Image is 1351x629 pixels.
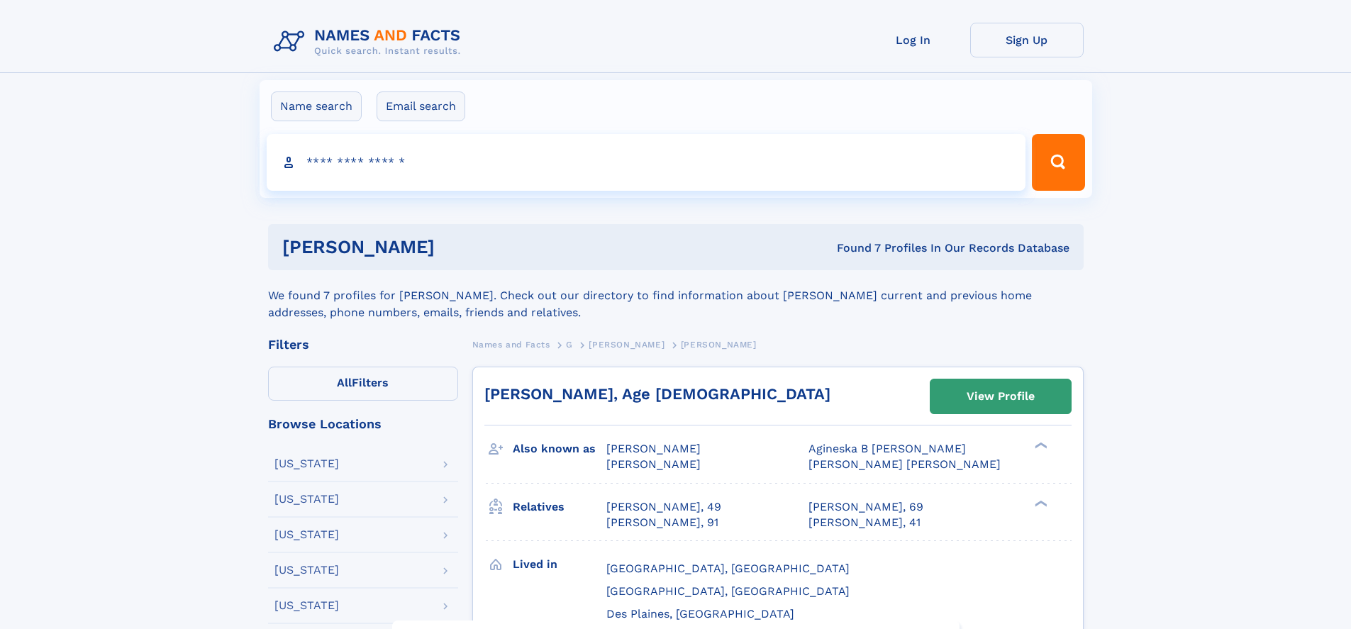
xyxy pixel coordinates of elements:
div: [US_STATE] [274,458,339,469]
input: search input [267,134,1026,191]
div: Browse Locations [268,418,458,430]
span: All [337,376,352,389]
a: [PERSON_NAME], 91 [606,515,718,530]
button: Search Button [1032,134,1084,191]
span: [PERSON_NAME] [PERSON_NAME] [808,457,1001,471]
span: G [566,340,573,350]
div: [US_STATE] [274,529,339,540]
h3: Relatives [513,495,606,519]
label: Filters [268,367,458,401]
span: [PERSON_NAME] [606,457,701,471]
div: [US_STATE] [274,494,339,505]
a: [PERSON_NAME], 69 [808,499,923,515]
div: ❯ [1031,499,1048,508]
a: [PERSON_NAME], Age [DEMOGRAPHIC_DATA] [484,385,830,403]
a: View Profile [930,379,1071,413]
div: We found 7 profiles for [PERSON_NAME]. Check out our directory to find information about [PERSON_... [268,270,1084,321]
label: Name search [271,91,362,121]
a: Log In [857,23,970,57]
span: Agineska B [PERSON_NAME] [808,442,966,455]
div: [US_STATE] [274,564,339,576]
span: [GEOGRAPHIC_DATA], [GEOGRAPHIC_DATA] [606,562,850,575]
span: [PERSON_NAME] [606,442,701,455]
div: Filters [268,338,458,351]
span: Des Plaines, [GEOGRAPHIC_DATA] [606,607,794,620]
span: [GEOGRAPHIC_DATA], [GEOGRAPHIC_DATA] [606,584,850,598]
a: Sign Up [970,23,1084,57]
span: [PERSON_NAME] [681,340,757,350]
a: [PERSON_NAME], 49 [606,499,721,515]
label: Email search [377,91,465,121]
a: [PERSON_NAME] [589,335,665,353]
div: ❯ [1031,441,1048,450]
a: Names and Facts [472,335,550,353]
span: [PERSON_NAME] [589,340,665,350]
div: Found 7 Profiles In Our Records Database [635,240,1069,256]
h3: Also known as [513,437,606,461]
h3: Lived in [513,552,606,577]
a: [PERSON_NAME], 41 [808,515,921,530]
h1: [PERSON_NAME] [282,238,636,256]
img: Logo Names and Facts [268,23,472,61]
a: G [566,335,573,353]
div: [US_STATE] [274,600,339,611]
div: View Profile [967,380,1035,413]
